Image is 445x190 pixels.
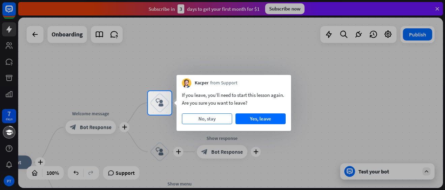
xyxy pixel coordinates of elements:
div: If you leave, you’ll need to start this lesson again. Are you sure you want to leave? [182,91,286,107]
button: Open LiveChat chat widget [5,3,26,23]
span: Kacper [195,80,209,86]
button: Yes, leave [235,113,286,124]
span: from Support [210,80,237,86]
button: No, stay [182,113,232,124]
i: block_user_input [156,99,164,107]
